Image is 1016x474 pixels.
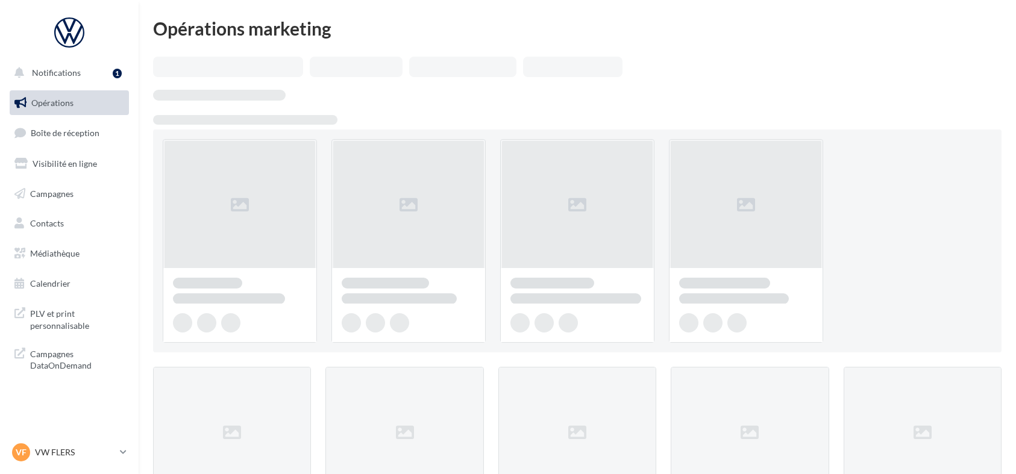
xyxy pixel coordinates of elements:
span: VF [16,446,27,458]
a: PLV et print personnalisable [7,301,131,336]
a: Opérations [7,90,131,116]
span: PLV et print personnalisable [30,305,124,331]
span: Contacts [30,218,64,228]
a: Contacts [7,211,131,236]
span: Opérations [31,98,74,108]
span: Médiathèque [30,248,80,258]
a: Visibilité en ligne [7,151,131,176]
a: Calendrier [7,271,131,296]
span: Campagnes DataOnDemand [30,346,124,372]
a: Médiathèque [7,241,131,266]
p: VW FLERS [35,446,115,458]
a: Boîte de réception [7,120,131,146]
span: Notifications [32,67,81,78]
span: Campagnes [30,188,74,198]
span: Calendrier [30,278,71,288]
button: Notifications 1 [7,60,127,86]
span: Visibilité en ligne [33,158,97,169]
a: Campagnes [7,181,131,207]
a: VF VW FLERS [10,441,129,464]
a: Campagnes DataOnDemand [7,341,131,376]
div: 1 [113,69,122,78]
div: Opérations marketing [153,19,1002,37]
span: Boîte de réception [31,128,99,138]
